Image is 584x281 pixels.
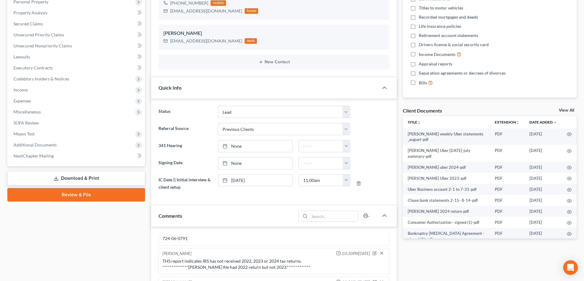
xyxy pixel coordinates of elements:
[525,173,562,184] td: [DATE]
[403,162,490,173] td: [PERSON_NAME] uber 2024-pdf
[9,117,145,128] a: SOFA Review
[403,145,490,162] td: [PERSON_NAME] Uber [DATE]-july summary-pdf
[299,175,343,186] input: -- : --
[155,140,215,152] label: 341 Hearing
[13,153,54,158] span: NextChapter Mailing
[13,43,72,48] span: Unsecured Nonpriority Claims
[403,173,490,184] td: [PERSON_NAME] Uber 2023-pdf
[490,217,525,228] td: PDF
[563,260,578,275] div: Open Intercom Messenger
[553,121,557,124] i: expand_more
[417,121,421,124] i: unfold_more
[13,76,69,81] span: Codebtors Insiders & Notices
[516,121,520,124] i: unfold_more
[13,54,30,59] span: Lawsuits
[162,258,385,270] div: THS report indicates IRS has not received 2022, 2023 or 2024 tax returns. **************[PERSON_N...
[490,228,525,245] td: PDF
[490,128,525,145] td: PDF
[342,251,370,257] span: 03:30PM[DATE]
[163,60,384,65] button: New Contact
[559,108,574,113] a: View All
[170,8,242,14] div: [EMAIL_ADDRESS][DOMAIN_NAME]
[403,184,490,195] td: Uber Business account 2-1 to 7-31-pdf
[419,61,452,67] span: Appraisal reports
[403,206,490,217] td: [PERSON_NAME] 2024 return-pdf
[490,162,525,173] td: PDF
[419,14,478,20] span: Recorded mortgages and deeds
[403,107,442,114] div: Client Documents
[403,195,490,206] td: Chase bank statements 2-15- 8-14-pdf
[155,174,215,193] label: IC Date || Initial interview & client setup
[245,38,257,44] div: work
[408,120,421,124] a: Titleunfold_more
[13,142,57,147] span: Additional Documents
[525,228,562,245] td: [DATE]
[490,173,525,184] td: PDF
[7,171,145,186] a: Download & Print
[13,32,64,37] span: Unsecured Priority Claims
[299,140,343,152] input: -- : --
[490,206,525,217] td: PDF
[529,120,557,124] a: Date Added expand_more
[155,106,215,118] label: Status
[9,29,145,40] a: Unsecured Priority Claims
[419,5,463,11] span: Titles to motor vehicles
[525,184,562,195] td: [DATE]
[13,21,43,26] span: Secured Claims
[170,38,242,44] div: [EMAIL_ADDRESS][DOMAIN_NAME]
[163,30,384,37] div: [PERSON_NAME]
[218,157,292,169] a: None
[419,42,489,48] span: Drivers license & social security card
[419,80,427,86] span: Bills
[9,18,145,29] a: Secured Claims
[13,10,48,15] span: Property Analysis
[419,32,478,39] span: Retirement account statements
[9,40,145,51] a: Unsecured Nonpriority Claims
[525,217,562,228] td: [DATE]
[158,213,182,219] span: Comments
[310,211,358,221] input: Search...
[211,0,226,6] div: mobile
[525,162,562,173] td: [DATE]
[218,175,292,186] a: [DATE]
[13,98,31,103] span: Expenses
[162,251,192,257] div: [PERSON_NAME]
[525,128,562,145] td: [DATE]
[162,235,385,242] div: 724-06-0791
[490,145,525,162] td: PDF
[525,206,562,217] td: [DATE]
[13,109,41,114] span: Miscellaneous
[419,23,461,29] span: Life insurance policies
[13,87,28,92] span: Income
[218,140,292,152] a: None
[490,195,525,206] td: PDF
[490,184,525,195] td: PDF
[403,128,490,145] td: [PERSON_NAME] weekly Uber statements _august-pdf
[158,85,181,91] span: Quick Info
[525,195,562,206] td: [DATE]
[9,7,145,18] a: Property Analysis
[9,150,145,161] a: NextChapter Mailing
[13,120,39,125] span: SOFA Review
[525,145,562,162] td: [DATE]
[155,123,215,135] label: Referral Source
[403,217,490,228] td: Consumer Authorization - signed (1)-pdf
[299,157,343,169] input: -- : --
[245,8,258,14] div: home
[7,188,145,202] a: Review & File
[419,51,456,57] span: Income Documents
[13,65,53,70] span: Executory Contracts
[419,70,506,76] span: Separation agreements or decrees of divorces
[495,120,520,124] a: Extensionunfold_more
[155,157,215,169] label: Signing Date
[403,228,490,245] td: Bankruptcy [MEDICAL_DATA] Agreement - signed (1)-pdf
[9,51,145,62] a: Lawsuits
[9,62,145,73] a: Executory Contracts
[13,131,35,136] span: Means Test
